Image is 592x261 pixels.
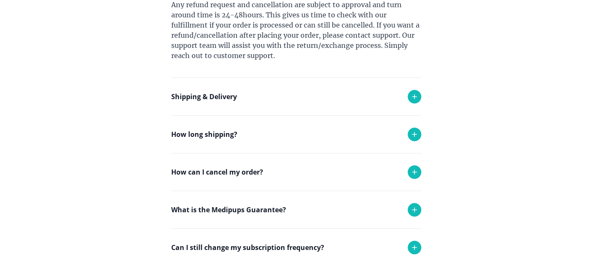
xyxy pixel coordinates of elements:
p: What is the Medipups Guarantee? [171,205,286,215]
p: How can I cancel my order? [171,167,263,177]
p: Shipping & Delivery [171,92,237,102]
div: Each order takes 1-2 business days to be delivered. [171,153,421,187]
p: Can I still change my subscription frequency? [171,242,324,253]
p: How long shipping? [171,129,237,139]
